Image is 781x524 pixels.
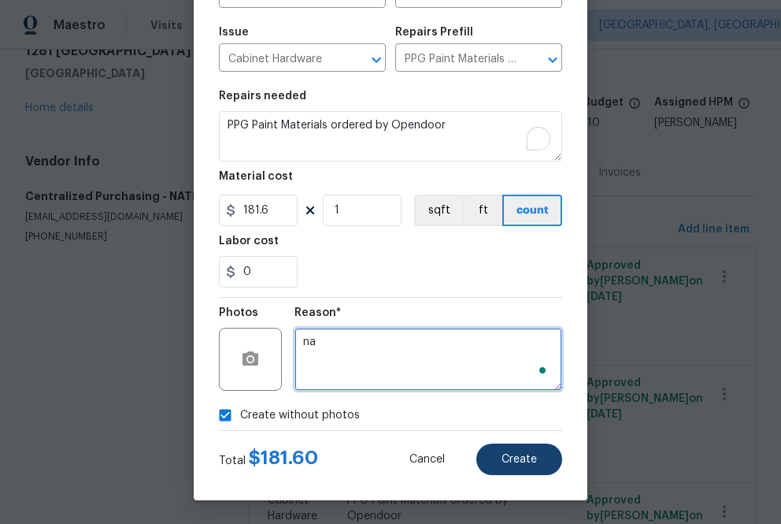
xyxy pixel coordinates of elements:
button: Open [365,49,387,71]
button: ft [463,195,502,226]
h5: Labor cost [219,236,279,247]
button: Create [476,444,562,475]
span: Cancel [409,454,445,466]
button: count [502,195,562,226]
h5: Reason* [294,307,341,318]
button: Cancel [384,444,470,475]
h5: Issue [219,27,249,38]
h5: Material cost [219,171,293,182]
textarea: To enrich screen reader interactions, please activate Accessibility in Grammarly extension settings [219,111,562,162]
button: sqft [414,195,463,226]
textarea: To enrich screen reader interactions, please activate Accessibility in Grammarly extension settings [294,328,562,391]
button: Open [542,49,564,71]
h5: Repairs Prefill [395,27,473,38]
div: Total [219,450,318,469]
span: Create [502,454,537,466]
span: $ 181.60 [249,448,318,467]
h5: Repairs needed [219,91,306,102]
h5: Photos [219,307,258,318]
span: Create without photos [240,407,360,424]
